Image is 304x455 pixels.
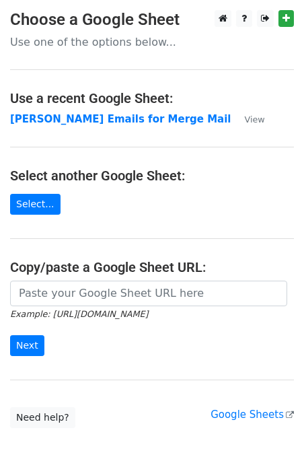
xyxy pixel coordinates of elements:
p: Use one of the options below... [10,35,294,49]
input: Paste your Google Sheet URL here [10,281,287,306]
a: Select... [10,194,61,215]
a: View [231,113,265,125]
a: Google Sheets [211,409,294,421]
h4: Select another Google Sheet: [10,168,294,184]
h3: Choose a Google Sheet [10,10,294,30]
small: View [245,114,265,125]
a: Need help? [10,407,75,428]
h4: Use a recent Google Sheet: [10,90,294,106]
small: Example: [URL][DOMAIN_NAME] [10,309,148,319]
h4: Copy/paste a Google Sheet URL: [10,259,294,275]
a: [PERSON_NAME] Emails for Merge Mail [10,113,231,125]
input: Next [10,335,44,356]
